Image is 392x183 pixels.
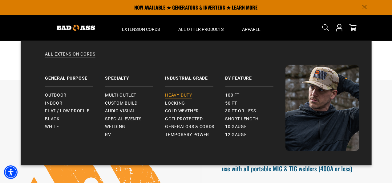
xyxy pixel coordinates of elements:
a: cart [348,24,358,31]
a: Flat / Low Profile [45,107,105,115]
a: 12 gauge [225,131,285,139]
span: GCFI-Protected [165,116,203,122]
span: 100 ft [225,93,240,98]
a: Temporary Power [165,131,225,139]
span: Extension Cords [122,27,160,32]
span: Temporary Power [165,132,209,138]
span: 12 gauge [225,132,247,138]
span: RV [105,132,111,138]
summary: Apparel [233,15,270,41]
span: Generators & Cords [165,124,215,130]
summary: All Other Products [169,15,233,41]
a: Industrial Grade [165,65,225,86]
a: 50 ft [225,99,285,107]
a: All Extension Cords [33,51,359,65]
span: Black [45,116,60,122]
a: Heavy-Duty [165,91,225,99]
a: RV [105,131,165,139]
a: Special Events [105,115,165,123]
a: Cold Weather [165,107,225,115]
span: Outdoor [45,93,67,98]
img: Bad Ass Extension Cords [285,65,359,151]
span: Audio Visual [105,108,136,114]
a: Outdoor [45,91,105,99]
summary: Search [321,23,331,33]
span: 50 ft [225,101,237,106]
a: GCFI-Protected [165,115,225,123]
span: Apparel [242,27,261,32]
a: Custom Build [105,99,165,107]
span: Heavy-Duty [165,93,192,98]
span: Special Events [105,116,142,122]
a: Locking [165,99,225,107]
a: Open this option [334,15,344,41]
a: Audio Visual [105,107,165,115]
span: 30 ft or less [225,108,256,114]
span: Welding [105,124,125,130]
span: Custom Build [105,101,138,106]
a: Multi-Outlet [105,91,165,99]
summary: Extension Cords [113,15,169,41]
img: Bad Ass Extension Cords [57,25,95,31]
h2: Features [13,100,180,113]
a: White [45,123,105,131]
a: 100 ft [225,91,285,99]
a: Indoor [45,99,105,107]
span: Locking [165,101,185,106]
span: Multi-Outlet [105,93,137,98]
span: White [45,124,59,130]
span: Flat / Low Profile [45,108,90,114]
div: Accessibility Menu [4,165,18,179]
a: 10 gauge [225,123,285,131]
a: Short Length [225,115,285,123]
span: All Other Products [179,27,224,32]
span: Cold Weather [165,108,199,114]
a: Specialty [105,65,165,86]
a: By Feature [225,65,285,86]
a: General Purpose [45,65,105,86]
a: 30 ft or less [225,107,285,115]
span: 10 gauge [225,124,247,130]
span: Short Length [225,116,259,122]
a: Welding [105,123,165,131]
span: Indoor [45,101,63,106]
a: Black [45,115,105,123]
a: Generators & Cords [165,123,225,131]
